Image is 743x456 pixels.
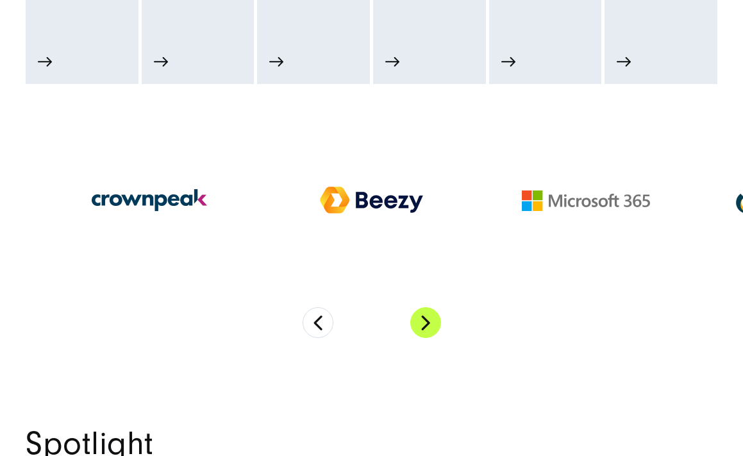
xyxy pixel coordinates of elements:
img: Microsoft 365 Agnetur - Digitalagentur für Microsoft Dynamics SUNZINET [522,190,650,211]
button: Next [410,307,441,338]
img: Beezy Partner Agentur - Digitalagentur für den digitalen Arbeitsplatz SUNZINET [308,176,436,224]
img: Crownpeak Partneragentur - Digitalagentur für digitale Erlebnisplattform & Enterprise CMS SUNZINET [78,128,222,273]
button: Previous [303,307,333,338]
